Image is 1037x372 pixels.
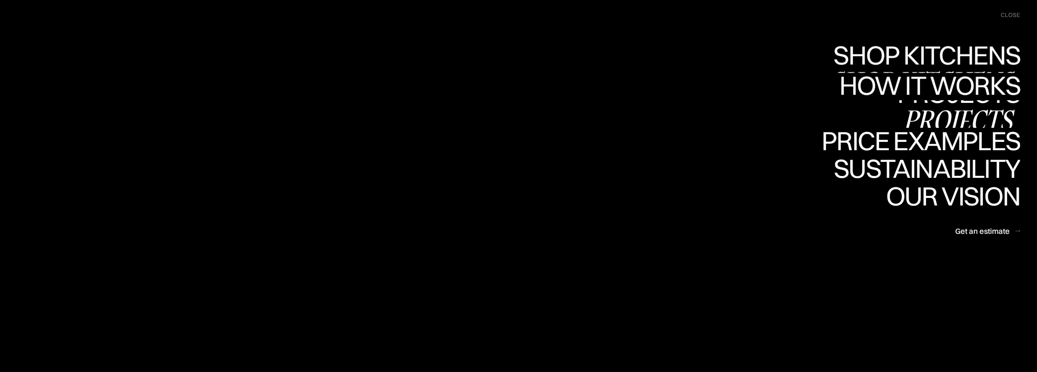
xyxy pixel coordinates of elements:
[897,100,1020,128] a: ProjectsProjects
[829,45,1020,73] a: Shop KitchensShop Kitchens
[879,183,1020,209] div: Our vision
[827,182,1020,208] div: Sustainability
[829,42,1020,68] div: Shop Kitchens
[837,72,1020,98] div: How it works
[955,222,1020,240] a: Get an estimate
[897,106,1020,133] div: Projects
[829,68,1020,95] div: Shop Kitchens
[827,155,1020,182] div: Sustainability
[837,98,1020,125] div: How it works
[955,226,1010,236] div: Get an estimate
[821,128,1020,155] a: Price examplesPrice examples
[837,73,1020,100] a: How it worksHow it works
[879,183,1020,210] a: Our visionOur vision
[879,209,1020,236] div: Our vision
[1001,11,1020,19] div: close
[827,155,1020,183] a: SustainabilitySustainability
[821,128,1020,154] div: Price examples
[993,8,1020,23] div: menu
[821,154,1020,181] div: Price examples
